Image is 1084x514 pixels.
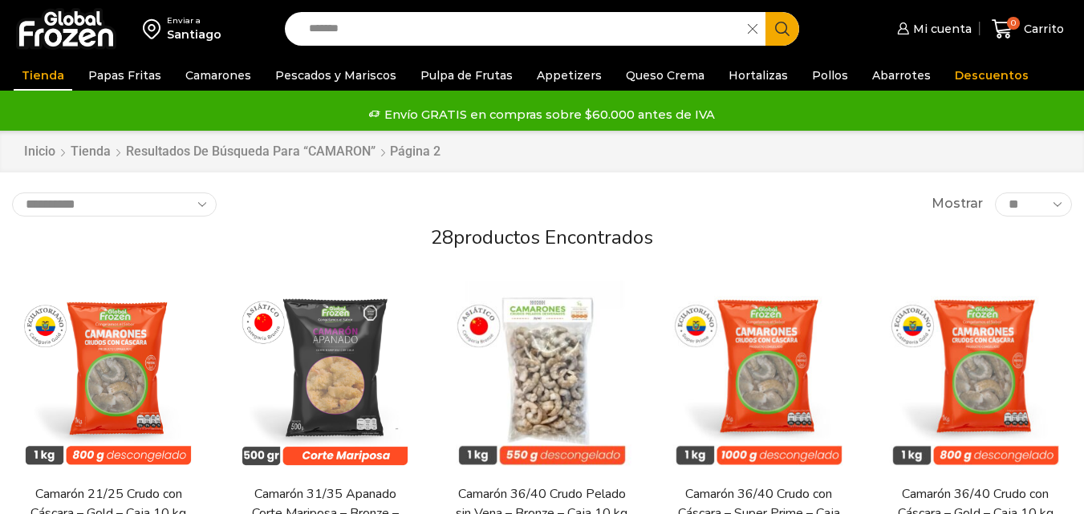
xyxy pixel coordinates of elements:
[143,15,167,42] img: address-field-icon.svg
[70,143,112,161] a: Tienda
[1020,21,1064,37] span: Carrito
[412,60,521,91] a: Pulpa de Frutas
[765,12,799,46] button: Search button
[14,60,72,91] a: Tienda
[909,21,972,37] span: Mi cuenta
[23,143,444,161] nav: Breadcrumb
[23,143,56,161] a: Inicio
[80,60,169,91] a: Papas Fritas
[947,60,1037,91] a: Descuentos
[988,10,1068,48] a: 0 Carrito
[864,60,939,91] a: Abarrotes
[1007,17,1020,30] span: 0
[12,192,217,217] select: Pedido de la tienda
[167,15,221,26] div: Enviar a
[618,60,713,91] a: Queso Crema
[177,60,259,91] a: Camarones
[804,60,856,91] a: Pollos
[125,143,376,161] a: Resultados de búsqueda para “CAMARON”
[932,195,983,213] span: Mostrar
[167,26,221,42] div: Santiago
[431,225,453,250] span: 28
[267,60,404,91] a: Pescados y Mariscos
[529,60,610,91] a: Appetizers
[390,144,441,159] span: Página 2
[453,225,653,250] span: productos encontrados
[893,13,972,45] a: Mi cuenta
[721,60,796,91] a: Hortalizas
